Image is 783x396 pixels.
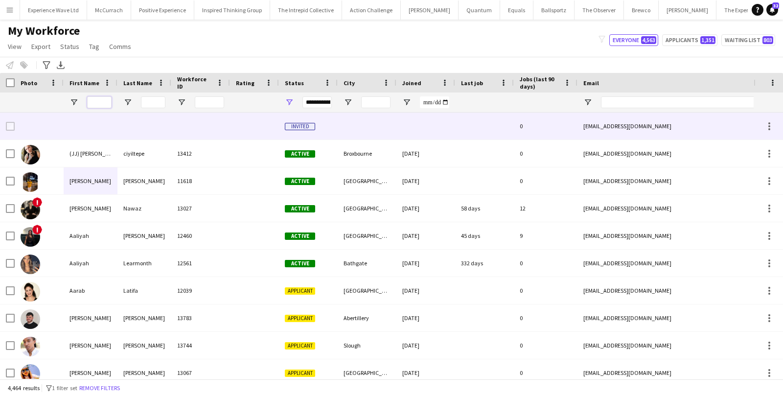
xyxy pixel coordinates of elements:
div: 12561 [171,250,230,277]
div: [PERSON_NAME] [64,332,117,359]
div: Aaliyah [64,222,117,249]
button: Remove filters [77,383,122,394]
div: 0 [514,359,577,386]
span: 4,563 [641,36,656,44]
div: [EMAIL_ADDRESS][DOMAIN_NAME] [577,332,773,359]
app-action-btn: Export XLSX [55,59,67,71]
button: Open Filter Menu [285,98,294,107]
div: [GEOGRAPHIC_DATA] [338,359,396,386]
span: Last Name [123,79,152,87]
div: Aaliyah [64,250,117,277]
div: [EMAIL_ADDRESS][DOMAIN_NAME] [577,140,773,167]
a: 32 [766,4,778,16]
div: 58 days [455,195,514,222]
div: [EMAIL_ADDRESS][DOMAIN_NAME] [577,359,773,386]
button: Open Filter Menu [177,98,186,107]
div: 13067 [171,359,230,386]
a: Export [27,40,54,53]
img: Aaron Harvey [21,364,40,384]
button: Positive Experience [131,0,194,20]
div: [PERSON_NAME] [64,359,117,386]
button: McCurrach [87,0,131,20]
span: City [344,79,355,87]
input: Email Filter Input [601,96,767,108]
div: 0 [514,332,577,359]
div: Abertillery [338,304,396,331]
span: First Name [69,79,99,87]
span: Workforce ID [177,75,212,90]
img: aakash Charles [21,172,40,192]
span: My Workforce [8,23,80,38]
span: Applicant [285,370,315,377]
div: 45 days [455,222,514,249]
button: Open Filter Menu [402,98,411,107]
span: Status [60,42,79,51]
button: Brewco [624,0,659,20]
span: ! [32,225,42,234]
button: The Observer [575,0,624,20]
div: Latifa [117,277,171,304]
div: [EMAIL_ADDRESS][DOMAIN_NAME] [577,277,773,304]
div: [PERSON_NAME] [64,304,117,331]
span: Export [31,42,50,51]
span: Status [285,79,304,87]
input: Joined Filter Input [420,96,449,108]
div: [PERSON_NAME] [117,222,171,249]
div: 13744 [171,332,230,359]
div: [PERSON_NAME] [117,167,171,194]
div: 0 [514,167,577,194]
div: Nawaz [117,195,171,222]
button: Ballsportz [533,0,575,20]
div: [PERSON_NAME] [117,304,171,331]
span: Active [285,178,315,185]
button: Action Challenge [342,0,401,20]
a: View [4,40,25,53]
div: Slough [338,332,396,359]
span: Active [285,150,315,158]
div: [DATE] [396,332,455,359]
div: (JJ) [PERSON_NAME] [64,140,117,167]
div: [DATE] [396,167,455,194]
span: Invited [285,123,315,130]
div: 11618 [171,167,230,194]
div: 0 [514,277,577,304]
img: (JJ) jeyhan ciyiltepe [21,145,40,164]
div: [DATE] [396,359,455,386]
div: [DATE] [396,304,455,331]
span: 32 [772,2,779,9]
button: Inspired Thinking Group [194,0,270,20]
div: Aarab [64,277,117,304]
img: Aalia Nawaz [21,200,40,219]
button: [PERSON_NAME] [659,0,716,20]
button: Waiting list803 [721,34,775,46]
div: [DATE] [396,195,455,222]
div: [EMAIL_ADDRESS][DOMAIN_NAME] [577,250,773,277]
input: Last Name Filter Input [141,96,165,108]
span: Active [285,260,315,267]
div: [PERSON_NAME] [64,195,117,222]
img: Aaron Blackham [21,309,40,329]
span: Applicant [285,287,315,295]
div: 12 [514,195,577,222]
div: Bathgate [338,250,396,277]
button: Quantum [459,0,500,20]
div: [EMAIL_ADDRESS][DOMAIN_NAME] [577,304,773,331]
span: Rating [236,79,254,87]
div: [PERSON_NAME] [117,332,171,359]
a: Tag [85,40,103,53]
div: [PERSON_NAME] [64,167,117,194]
div: 332 days [455,250,514,277]
span: Tag [89,42,99,51]
a: Comms [105,40,135,53]
div: [GEOGRAPHIC_DATA] [338,167,396,194]
div: [GEOGRAPHIC_DATA] [338,195,396,222]
img: Aarab Latifa [21,282,40,302]
div: [GEOGRAPHIC_DATA] [338,222,396,249]
a: Status [56,40,83,53]
button: [PERSON_NAME] [401,0,459,20]
button: Open Filter Menu [69,98,78,107]
span: Joined [402,79,421,87]
button: Applicants1,351 [662,34,717,46]
img: Aaliyah Learmonth [21,255,40,274]
div: [DATE] [396,277,455,304]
